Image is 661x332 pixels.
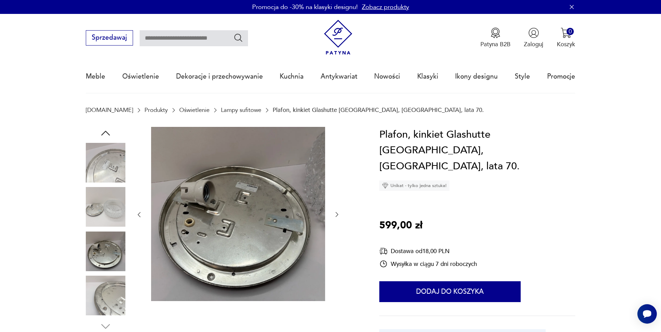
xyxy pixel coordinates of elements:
div: 0 [567,28,574,35]
img: Zdjęcie produktu Plafon, kinkiet Glashutte Limburg, Niemcy, lata 70. [151,127,325,301]
a: Style [515,60,530,92]
a: Lampy sufitowe [221,107,261,113]
img: Ikona medalu [490,27,501,38]
img: Ikona diamentu [382,183,388,189]
button: Sprzedawaj [86,30,133,46]
a: Promocje [547,60,575,92]
img: Ikonka użytkownika [528,27,539,38]
a: Dekoracje i przechowywanie [176,60,263,92]
a: Klasyki [417,60,438,92]
button: Dodaj do koszyka [379,281,521,302]
a: Oświetlenie [122,60,159,92]
button: Szukaj [233,33,243,43]
button: Patyna B2B [480,27,511,48]
a: Produkty [144,107,168,113]
img: Patyna - sklep z meblami i dekoracjami vintage [321,20,356,55]
div: Unikat - tylko jedna sztuka! [379,180,449,191]
img: Ikona dostawy [379,247,388,256]
a: Kuchnia [280,60,304,92]
a: Oświetlenie [179,107,209,113]
img: Ikona koszyka [561,27,571,38]
p: 599,00 zł [379,218,422,234]
p: Promocja do -30% na klasyki designu! [252,3,358,11]
a: Ikona medaluPatyna B2B [480,27,511,48]
div: Wysyłka w ciągu 7 dni roboczych [379,260,477,268]
h1: Plafon, kinkiet Glashutte [GEOGRAPHIC_DATA], [GEOGRAPHIC_DATA], lata 70. [379,127,575,175]
div: Dostawa od 18,00 PLN [379,247,477,256]
button: Zaloguj [524,27,543,48]
a: Zobacz produkty [362,3,409,11]
p: Patyna B2B [480,40,511,48]
a: [DOMAIN_NAME] [86,107,133,113]
button: 0Koszyk [557,27,575,48]
a: Antykwariat [321,60,357,92]
p: Koszyk [557,40,575,48]
img: Zdjęcie produktu Plafon, kinkiet Glashutte Limburg, Niemcy, lata 70. [86,143,125,183]
img: Zdjęcie produktu Plafon, kinkiet Glashutte Limburg, Niemcy, lata 70. [86,187,125,227]
a: Ikony designu [455,60,498,92]
iframe: Smartsupp widget button [637,304,657,324]
p: Zaloguj [524,40,543,48]
img: Zdjęcie produktu Plafon, kinkiet Glashutte Limburg, Niemcy, lata 70. [86,232,125,271]
img: Zdjęcie produktu Plafon, kinkiet Glashutte Limburg, Niemcy, lata 70. [86,276,125,315]
p: Plafon, kinkiet Glashutte [GEOGRAPHIC_DATA], [GEOGRAPHIC_DATA], lata 70. [273,107,484,113]
a: Sprzedawaj [86,35,133,41]
a: Meble [86,60,105,92]
a: Nowości [374,60,400,92]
